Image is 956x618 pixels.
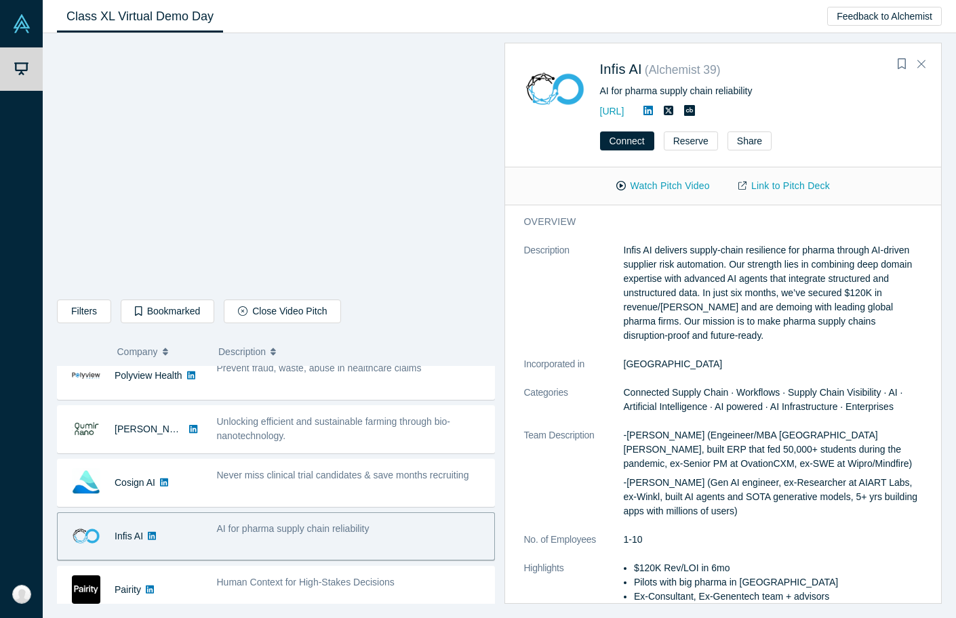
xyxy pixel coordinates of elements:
span: Unlocking efficient and sustainable farming through bio-nanotechnology. [217,416,451,441]
button: Watch Pitch Video [602,174,724,198]
button: Reserve [664,131,718,150]
a: [PERSON_NAME] [115,424,193,434]
a: Cosign AI [115,477,155,488]
dt: Highlights [524,561,624,618]
dt: Incorporated in [524,357,624,386]
button: Share [728,131,772,150]
li: Pilots with big pharma in [GEOGRAPHIC_DATA] [634,575,922,590]
dt: No. of Employees [524,533,624,561]
span: AI for pharma supply chain reliability [217,523,370,534]
dd: 1-10 [624,533,923,547]
span: Never miss clinical trial candidates & save months recruiting [217,470,469,480]
button: Close Video Pitch [224,300,341,323]
img: Qumir Nano's Logo [72,415,100,443]
a: [URL] [600,106,624,117]
a: Class XL Virtual Demo Day [57,1,223,33]
img: Infis AI's Logo [72,522,100,550]
button: Feedback to Alchemist [827,7,942,26]
button: Close [911,54,932,75]
a: Infis AI [600,62,642,77]
img: Shantanu Kelkar's Account [12,585,31,604]
li: Ex-Consultant, Ex-Genentech team + advisors [634,590,922,604]
button: Description [218,337,485,366]
dt: Team Description [524,428,624,533]
iframe: Kimaru AI [58,44,494,289]
img: Polyview Health's Logo [72,361,100,390]
button: Bookmark [892,55,911,74]
span: Description [218,337,266,366]
button: Filters [57,300,111,323]
dt: Categories [524,386,624,428]
button: Bookmarked [121,300,214,323]
dt: Description [524,243,624,357]
small: ( Alchemist 39 ) [645,63,721,77]
button: Connect [600,131,654,150]
div: AI for pharma supply chain reliability [600,84,923,98]
img: Pairity's Logo [72,575,100,604]
span: Prevent fraud, waste, abuse in healthcare claims [217,363,422,373]
img: Infis AI's Logo [524,58,586,120]
a: Infis AI [115,531,143,541]
a: Polyview Health [115,370,182,381]
a: Link to Pitch Deck [724,174,844,198]
h3: overview [524,215,904,229]
li: $120K Rev/LOI in 6mo [634,561,922,575]
p: Infis AI delivers supply-chain resilience for pharma through AI-driven supplier risk automation. ... [624,243,923,343]
button: Company [117,337,205,366]
img: Cosign AI's Logo [72,468,100,497]
span: Company [117,337,158,366]
img: Alchemist Vault Logo [12,14,31,33]
p: -[PERSON_NAME] (Gen AI engineer, ex-Researcher at AIART Labs, ex-Winkl, built AI agents and SOTA ... [624,476,923,518]
span: Connected Supply Chain · Workflows · Supply Chain Visibility · AI · Artificial Intelligence · AI ... [624,387,903,412]
a: Pairity [115,584,141,595]
p: -[PERSON_NAME] (Engeineer/MBA [GEOGRAPHIC_DATA][PERSON_NAME], built ERP that fed 50,000+ students... [624,428,923,471]
dd: [GEOGRAPHIC_DATA] [624,357,923,371]
span: Human Context for High-Stakes Decisions [217,577,395,588]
